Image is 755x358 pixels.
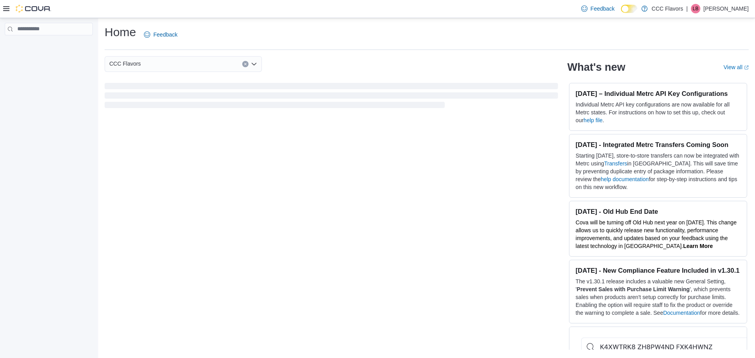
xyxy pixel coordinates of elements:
a: help documentation [601,176,649,182]
h2: What's new [567,61,625,73]
p: Starting [DATE], store-to-store transfers can now be integrated with Metrc using in [GEOGRAPHIC_D... [576,152,740,191]
h1: Home [105,24,136,40]
svg: External link [744,65,749,70]
p: [PERSON_NAME] [703,4,749,13]
span: Cova will be turning off Old Hub next year on [DATE]. This change allows us to quickly release ne... [576,219,737,249]
p: The v1.30.1 release includes a valuable new General Setting, ' ', which prevents sales when produ... [576,277,740,317]
span: CCC Flavors [109,59,141,68]
a: help file [584,117,602,123]
span: Loading [105,84,558,110]
img: Cova [16,5,51,13]
a: Transfers [604,160,627,167]
h3: [DATE] - Integrated Metrc Transfers Coming Soon [576,141,740,149]
h3: [DATE] - Old Hub End Date [576,207,740,215]
input: Dark Mode [621,5,637,13]
nav: Complex example [5,37,93,56]
p: Individual Metrc API key configurations are now available for all Metrc states. For instructions ... [576,101,740,124]
p: CCC Flavors [652,4,683,13]
h3: [DATE] – Individual Metrc API Key Configurations [576,90,740,97]
a: Learn More [683,243,713,249]
strong: Prevent Sales with Purchase Limit Warning [577,286,690,292]
span: LB [693,4,699,13]
a: Feedback [578,1,618,17]
button: Open list of options [251,61,257,67]
p: | [686,4,688,13]
a: Documentation [663,310,700,316]
div: Liz Butticci [691,4,700,13]
a: Feedback [141,27,180,42]
span: Feedback [153,31,177,39]
a: View allExternal link [724,64,749,70]
button: Clear input [242,61,249,67]
h3: [DATE] - New Compliance Feature Included in v1.30.1 [576,266,740,274]
span: Feedback [591,5,615,13]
